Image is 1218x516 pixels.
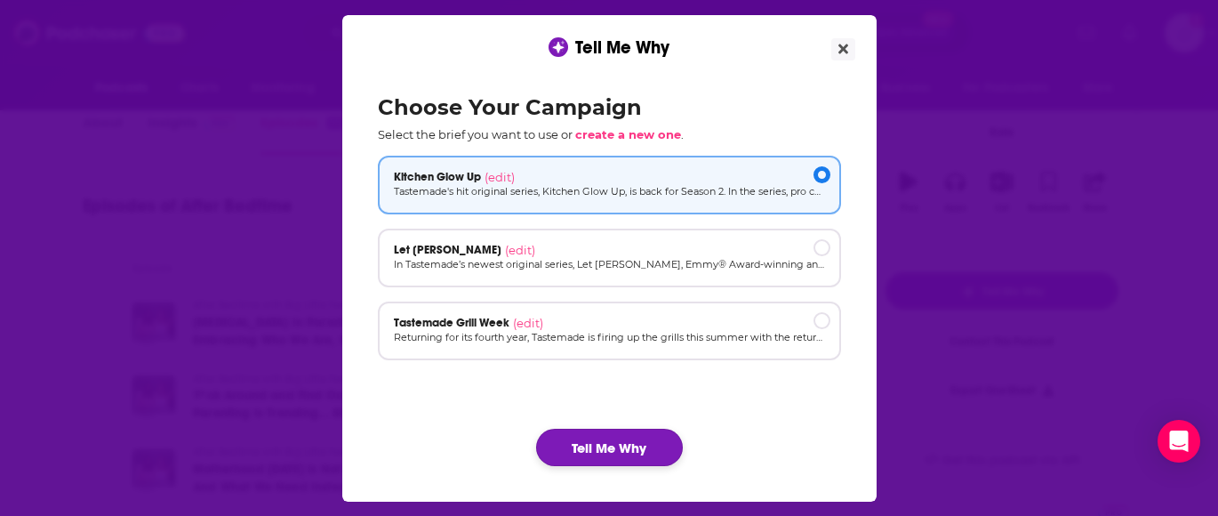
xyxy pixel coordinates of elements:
[485,170,515,184] span: (edit)
[551,40,565,54] img: tell me why sparkle
[394,184,825,199] p: Tastemade's hit original series, Kitchen Glow Up, is back for Season 2. In the series, pro cook, ...
[394,170,481,184] span: Kitchen Glow Up
[378,94,841,120] h2: Choose Your Campaign
[394,330,825,345] p: Returning for its fourth year, Tastemade is firing up the grills this summer with the return of i...
[1158,420,1200,463] div: Open Intercom Messenger
[831,38,855,60] button: Close
[505,243,535,257] span: (edit)
[394,316,509,330] span: Tastemade Grill Week
[513,316,543,330] span: (edit)
[575,36,669,59] span: Tell Me Why
[378,127,841,141] p: Select the brief you want to use or .
[394,243,501,257] span: Let [PERSON_NAME]
[536,429,683,466] button: Tell Me Why
[394,257,825,272] p: In Tastemade’s newest original series, Let [PERSON_NAME], Emmy® Award-winning and Tastemade fan-f...
[575,127,681,141] span: create a new one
